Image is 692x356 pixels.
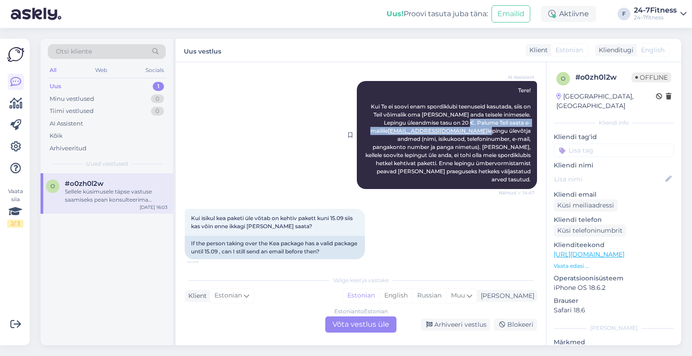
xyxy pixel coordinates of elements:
[554,324,674,332] div: [PERSON_NAME]
[343,289,379,302] div: Estonian
[554,174,664,184] input: Lisa nimi
[554,132,674,142] p: Kliendi tag'id
[554,215,674,225] p: Kliendi telefon
[501,74,534,81] span: AI Assistent
[494,319,537,331] div: Blokeeri
[554,240,674,250] p: Klienditeekond
[499,189,534,196] span: Nähtud ✓ 14:47
[575,72,632,83] div: # o0zh0l2w
[50,131,63,140] div: Kõik
[50,82,61,91] div: Uus
[50,183,55,189] span: o
[50,119,83,128] div: AI Assistent
[554,262,674,270] p: Vaata edasi ...
[86,160,128,168] span: Uued vestlused
[187,260,221,266] span: 16:03
[477,291,534,301] div: [PERSON_NAME]
[65,180,104,188] span: #o0zh0l2w
[191,215,354,230] span: Kui isikul kea paketi üle võtab on kehtiv pakett kuni 15.09 siis kas võin enne ikkagi [PERSON_NAM...
[554,161,674,170] p: Kliendi nimi
[379,289,412,302] div: English
[185,276,537,284] div: Valige keel ja vastake
[7,187,23,228] div: Vaata siia
[555,45,583,55] span: Estonian
[325,316,396,333] div: Võta vestlus üle
[65,188,168,204] div: Sellele küsimusele täpse vastuse saamiseks pean konsulteerima kolleegiga. Palun oodake veidi.
[387,9,488,19] div: Proovi tasuta juba täna:
[554,283,674,293] p: iPhone OS 18.6.2
[561,75,565,82] span: o
[93,64,109,76] div: Web
[144,64,166,76] div: Socials
[554,250,624,258] a: [URL][DOMAIN_NAME]
[153,82,164,91] div: 1
[50,107,94,116] div: Tiimi vestlused
[412,289,446,302] div: Russian
[421,319,490,331] div: Arhiveeri vestlus
[151,107,164,116] div: 0
[48,64,58,76] div: All
[618,8,630,20] div: F
[554,274,674,283] p: Operatsioonisüsteem
[56,47,92,56] span: Otsi kliente
[595,45,633,55] div: Klienditugi
[492,5,530,23] button: Emailid
[632,72,671,82] span: Offline
[50,144,86,153] div: Arhiveeritud
[214,291,242,301] span: Estonian
[185,236,365,259] div: If the person taking over the Kea package has a valid package until 15.09 , can I still send an e...
[554,144,674,157] input: Lisa tag
[554,225,626,237] div: Küsi telefoninumbrit
[554,190,674,199] p: Kliendi email
[634,7,687,21] a: 24-7Fitness24-7fitness
[554,338,674,347] p: Märkmed
[7,46,24,63] img: Askly Logo
[185,291,207,301] div: Klient
[151,95,164,104] div: 0
[388,127,487,134] a: [EMAIL_ADDRESS][DOMAIN_NAME]
[184,44,221,56] label: Uus vestlus
[554,296,674,306] p: Brauser
[387,9,404,18] b: Uus!
[556,92,656,111] div: [GEOGRAPHIC_DATA], [GEOGRAPHIC_DATA]
[140,204,168,211] div: [DATE] 16:03
[50,95,94,104] div: Minu vestlused
[541,6,596,22] div: Aktiivne
[334,307,388,315] div: Estonian to Estonian
[7,220,23,228] div: 2 / 3
[641,45,665,55] span: English
[554,119,674,127] div: Kliendi info
[554,306,674,315] p: Safari 18.6
[526,45,548,55] div: Klient
[634,7,677,14] div: 24-7Fitness
[451,291,465,299] span: Muu
[554,199,618,212] div: Küsi meiliaadressi
[634,14,677,21] div: 24-7fitness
